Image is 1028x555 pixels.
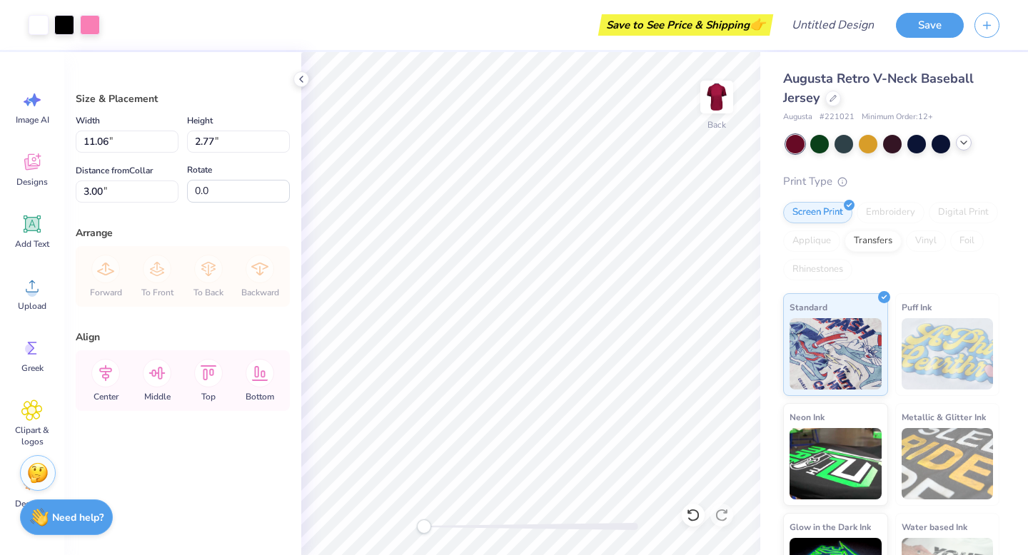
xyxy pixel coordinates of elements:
img: Puff Ink [902,318,994,389]
span: Designs [16,176,48,188]
span: # 221021 [820,111,855,123]
div: Applique [783,230,840,252]
div: Foil [950,230,984,252]
img: Neon Ink [790,428,882,499]
button: Save [896,13,964,38]
div: Arrange [76,225,290,240]
span: Decorate [15,498,49,509]
div: Screen Print [783,202,852,223]
img: Metallic & Glitter Ink [902,428,994,499]
span: Bottom [246,391,274,402]
span: Minimum Order: 12 + [862,111,933,123]
span: Puff Ink [902,300,932,315]
div: Align [76,330,290,345]
img: Back [702,83,731,111]
div: Print Type [783,173,999,190]
label: Height [187,112,213,129]
div: Save to See Price & Shipping [602,14,770,36]
div: Digital Print [929,202,998,223]
span: Add Text [15,238,49,250]
div: Rhinestones [783,259,852,280]
div: Accessibility label [417,519,431,534]
span: Augusta Retro V-Neck Baseball Jersey [783,70,974,106]
strong: Need help? [52,511,104,524]
span: Glow in the Dark Ink [790,519,871,534]
span: Center [94,391,119,402]
img: Standard [790,318,882,389]
input: Untitled Design [780,11,885,39]
span: Greek [21,362,44,374]
div: Size & Placement [76,91,290,106]
label: Distance from Collar [76,162,153,179]
span: Standard [790,300,827,315]
span: Image AI [16,114,49,126]
div: Embroidery [857,202,924,223]
label: Rotate [187,161,212,178]
span: Upload [18,300,46,312]
div: Vinyl [906,230,946,252]
span: Middle [144,391,171,402]
span: 👉 [750,16,765,33]
span: Top [201,391,216,402]
span: Augusta [783,111,812,123]
span: Neon Ink [790,409,825,424]
label: Width [76,112,100,129]
span: Water based Ink [902,519,967,534]
div: Transfers [845,230,902,252]
span: Metallic & Glitter Ink [902,409,986,424]
span: Clipart & logos [9,424,56,447]
div: Back [707,118,726,131]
